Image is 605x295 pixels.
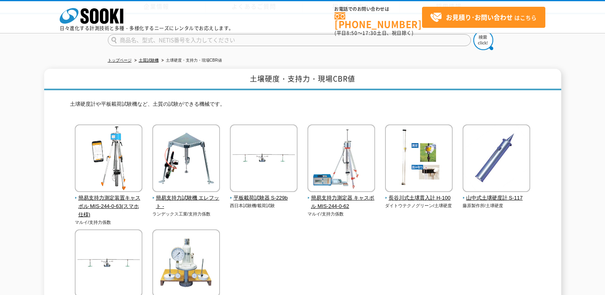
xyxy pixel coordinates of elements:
[422,7,545,28] a: お見積り･お問い合わせはこちら
[75,186,143,219] a: 簡易支持力測定装置キャスポル MIS-244-0-63(スマホ仕様)
[108,34,471,46] input: 商品名、型式、NETIS番号を入力してください
[152,124,220,194] img: 簡易支持力試験機 エレフット -
[139,58,159,62] a: 土質試験機
[230,202,298,209] p: 西日本試験機/載荷試験
[430,12,537,23] span: はこちら
[335,7,422,12] span: お電話でのお問い合わせは
[60,26,234,31] p: 日々進化する計測技術と多種・多様化するニーズにレンタルでお応えします。
[473,30,493,50] img: btn_search.png
[75,194,143,219] span: 簡易支持力測定装置キャスポル MIS-244-0-63(スマホ仕様)
[307,211,375,217] p: マルイ/支持力係数
[463,186,531,202] a: 山中式土壌硬度計 S-117
[362,29,377,37] span: 17:30
[108,58,132,62] a: トップページ
[230,124,298,194] img: 平板載荷試験器 S-229b
[75,124,142,194] img: 簡易支持力測定装置キャスポル MIS-244-0-63(スマホ仕様)
[307,194,375,211] span: 簡易支持力測定器 キャスポル MIS-244-0-62
[385,186,453,202] a: 長谷川式土壌貫入計 H-100
[160,56,222,65] li: 土壌硬度・支持力・現場CBR値
[152,186,220,210] a: 簡易支持力試験機 エレフット -
[335,29,413,37] span: (平日 ～ 土日、祝日除く)
[230,186,298,202] a: 平板載荷試験器 S-229b
[230,194,298,202] span: 平板載荷試験器 S-229b
[152,194,220,211] span: 簡易支持力試験機 エレフット -
[385,202,453,209] p: ダイトウテクノグリーン/土壌硬度
[463,194,531,202] span: 山中式土壌硬度計 S-117
[70,100,535,113] p: 土壌硬度計や平板載荷試験機など、土質の試験ができる機械です。
[307,124,375,194] img: 簡易支持力測定器 キャスポル MIS-244-0-62
[152,211,220,217] p: ランデックス工業/支持力係数
[446,12,513,22] strong: お見積り･お問い合わせ
[75,219,143,226] p: マルイ/支持力係数
[463,202,531,209] p: 藤原製作所/土壌硬度
[44,69,561,91] h1: 土壌硬度・支持力・現場CBR値
[385,124,453,194] img: 長谷川式土壌貫入計 H-100
[307,186,375,210] a: 簡易支持力測定器 キャスポル MIS-244-0-62
[463,124,530,194] img: 山中式土壌硬度計 S-117
[346,29,358,37] span: 8:50
[335,12,422,29] a: [PHONE_NUMBER]
[385,194,453,202] span: 長谷川式土壌貫入計 H-100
